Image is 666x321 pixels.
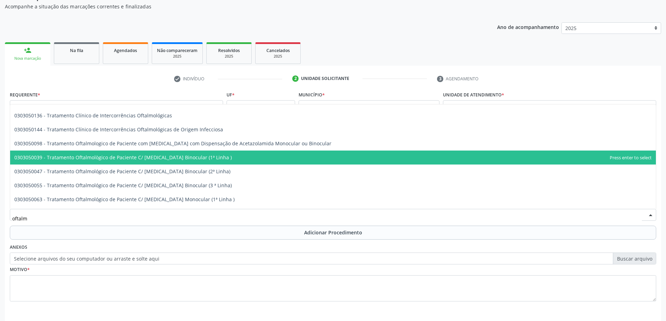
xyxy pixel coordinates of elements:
[12,103,209,110] span: Médico(a)
[301,103,425,110] span: [PERSON_NAME]
[227,89,235,100] label: UF
[157,48,198,53] span: Não compareceram
[445,103,642,110] span: Unidade de Saude da Familia Santa Rita Maria do C A [PERSON_NAME]
[114,48,137,53] span: Agendados
[14,126,223,133] span: 0303050144 - Tratamento Clínico de Intercorrências Oftalmológicas de Origem Infecciosa
[292,75,299,82] div: 2
[10,226,656,240] button: Adicionar Procedimento
[10,264,30,275] label: Motivo
[301,75,349,82] div: Unidade solicitante
[14,112,172,119] span: 0303050136 - Tratamento Clínico de Intercorrências Oftalmológicas
[218,48,240,53] span: Resolvidos
[70,48,83,53] span: Na fila
[10,56,45,61] div: Nova marcação
[14,140,331,147] span: 0303050098 - Tratamento Oftalmologico de Paciente com [MEDICAL_DATA] com Dispensação de Acetazola...
[14,182,232,189] span: 0303050055 - Tratamento Oftalmológico de Paciente C/ [MEDICAL_DATA] Binocular (3 ª Linha)
[5,3,464,10] p: Acompanhe a situação das marcações correntes e finalizadas
[229,103,281,110] span: AL
[24,46,31,54] div: person_add
[14,154,232,161] span: 0303050039 - Tratamento Oftalmològico de Paciente C/ [MEDICAL_DATA] Binocular (1ª Linha )
[260,54,295,59] div: 2025
[266,48,290,53] span: Cancelados
[443,89,504,100] label: Unidade de atendimento
[10,89,40,100] label: Requerente
[14,168,230,175] span: 0303050047 - Tratamento Oftalmológico de Paciente C/ [MEDICAL_DATA] Binocular (2ª Linha)
[212,54,246,59] div: 2025
[497,22,559,31] p: Ano de acompanhamento
[12,211,642,225] input: Buscar por procedimento
[304,229,362,236] span: Adicionar Procedimento
[10,242,27,253] label: Anexos
[157,54,198,59] div: 2025
[299,89,325,100] label: Município
[14,196,235,203] span: 0303050063 - Tratamento Oftalmológico de Paciente C/ [MEDICAL_DATA] Monocular (1ª Linha )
